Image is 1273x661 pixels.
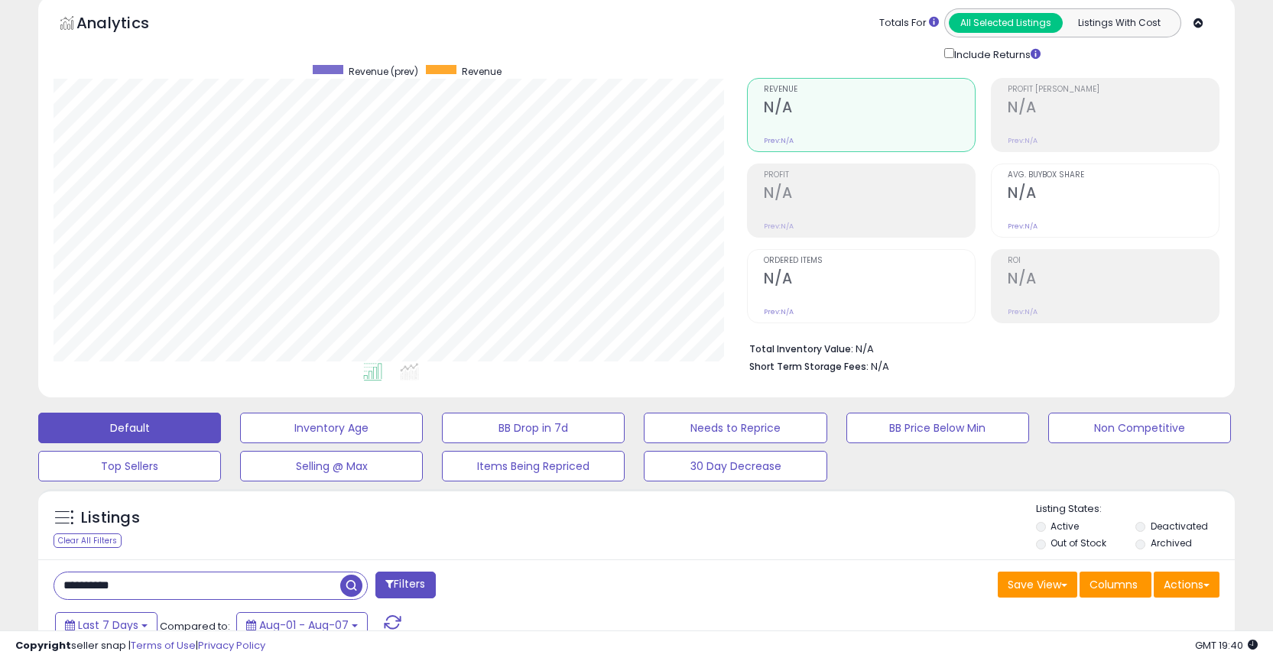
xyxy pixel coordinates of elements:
[1008,184,1219,205] h2: N/A
[1080,572,1151,598] button: Columns
[764,307,794,316] small: Prev: N/A
[240,451,423,481] button: Selling @ Max
[442,413,625,443] button: BB Drop in 7d
[1151,520,1208,533] label: Deactivated
[1008,99,1219,119] h2: N/A
[38,451,221,481] button: Top Sellers
[1062,13,1176,33] button: Listings With Cost
[1008,136,1038,145] small: Prev: N/A
[1048,413,1231,443] button: Non Competitive
[764,171,975,180] span: Profit
[198,638,265,653] a: Privacy Policy
[81,507,140,529] h5: Listings
[55,612,158,638] button: Last 7 Days
[160,619,230,633] span: Compared to:
[998,572,1077,598] button: Save View
[1008,257,1219,265] span: ROI
[933,45,1059,63] div: Include Returns
[442,451,625,481] button: Items Being Repriced
[1154,572,1219,598] button: Actions
[15,638,71,653] strong: Copyright
[1151,536,1192,549] label: Archived
[644,451,826,481] button: 30 Day Decrease
[764,99,975,119] h2: N/A
[1008,222,1038,231] small: Prev: N/A
[764,222,794,231] small: Prev: N/A
[871,359,889,374] span: N/A
[764,270,975,290] h2: N/A
[78,617,138,633] span: Last 7 Days
[764,136,794,145] small: Prev: N/A
[375,572,435,598] button: Filters
[749,339,1208,357] li: N/A
[1051,520,1079,533] label: Active
[349,65,418,78] span: Revenue (prev)
[1008,86,1219,94] span: Profit [PERSON_NAME]
[949,13,1063,33] button: All Selected Listings
[1195,638,1258,653] span: 2025-08-15 19:40 GMT
[38,413,221,443] button: Default
[764,184,975,205] h2: N/A
[462,65,502,78] span: Revenue
[1090,577,1138,592] span: Columns
[846,413,1029,443] button: BB Price Below Min
[131,638,196,653] a: Terms of Use
[749,342,853,355] b: Total Inventory Value:
[236,612,368,638] button: Aug-01 - Aug-07
[54,533,122,548] div: Clear All Filters
[1008,270,1219,290] h2: N/A
[15,639,265,653] div: seller snap | |
[1036,502,1235,517] p: Listing States:
[76,12,179,37] h5: Analytics
[1051,536,1106,549] label: Out of Stock
[749,360,869,373] b: Short Term Storage Fees:
[240,413,423,443] button: Inventory Age
[764,86,975,94] span: Revenue
[1008,307,1038,316] small: Prev: N/A
[259,617,349,633] span: Aug-01 - Aug-07
[1008,171,1219,180] span: Avg. Buybox Share
[764,257,975,265] span: Ordered Items
[879,16,939,31] div: Totals For
[644,413,826,443] button: Needs to Reprice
